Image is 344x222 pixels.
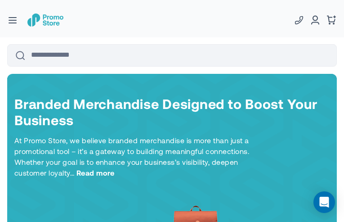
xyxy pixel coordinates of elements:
[313,191,335,213] div: Open Intercom Messenger
[9,45,31,66] button: Search
[76,168,115,178] span: Read more
[14,95,330,128] h1: Branded Merchandise Designed to Boost Your Business
[27,14,63,26] img: Promotional Merchandise
[27,14,63,26] a: store logo
[294,15,304,26] a: Phone
[14,136,249,177] span: At Promo Store, we believe branded merchandise is more than just a promotional tool – it’s a gate...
